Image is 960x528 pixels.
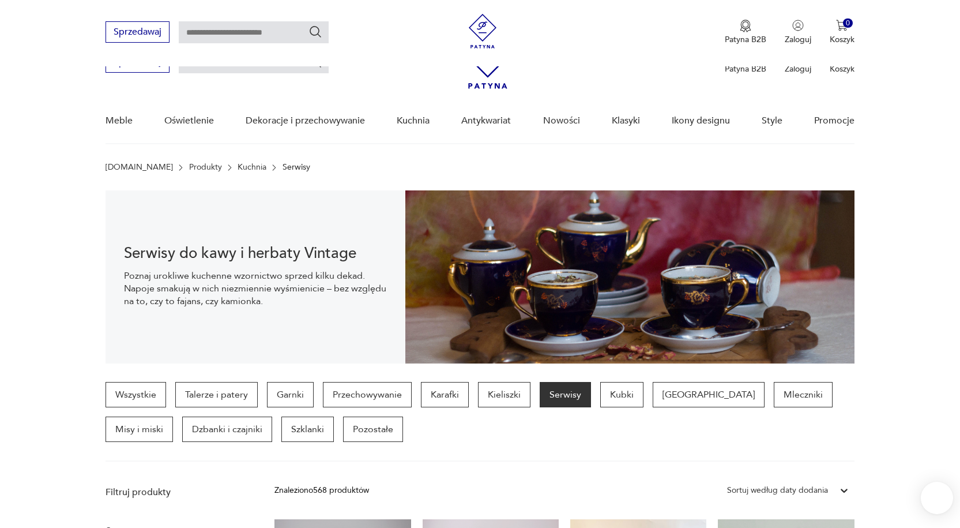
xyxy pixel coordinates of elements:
[785,34,811,45] p: Zaloguj
[283,163,310,172] p: Serwisy
[543,99,580,143] a: Nowości
[189,163,222,172] a: Produkty
[274,484,369,497] div: Znaleziono 568 produktów
[725,34,766,45] p: Patyna B2B
[785,20,811,45] button: Zaloguj
[740,20,751,32] img: Ikona medalu
[124,269,386,308] p: Poznaj urokliwe kuchenne wzornictwo sprzed kilku dekad. Napoje smakują w nich niezmiennie wyśmien...
[830,34,854,45] p: Koszyk
[106,29,170,37] a: Sprzedawaj
[175,382,258,407] a: Talerze i patery
[281,417,334,442] a: Szklanki
[308,25,322,39] button: Szukaj
[182,417,272,442] a: Dzbanki i czajniki
[106,21,170,43] button: Sprzedawaj
[612,99,640,143] a: Klasyki
[246,99,365,143] a: Dekoracje i przechowywanie
[762,99,782,143] a: Style
[267,382,314,407] a: Garnki
[106,417,173,442] a: Misy i miski
[830,63,854,74] p: Koszyk
[465,14,500,48] img: Patyna - sklep z meblami i dekoracjami vintage
[843,18,853,28] div: 0
[106,99,133,143] a: Meble
[106,59,170,67] a: Sprzedawaj
[725,63,766,74] p: Patyna B2B
[921,482,953,514] iframe: Smartsupp widget button
[106,163,173,172] a: [DOMAIN_NAME]
[238,163,266,172] a: Kuchnia
[725,20,766,45] button: Patyna B2B
[478,382,530,407] a: Kieliszki
[323,382,412,407] a: Przechowywanie
[106,382,166,407] a: Wszystkie
[540,382,591,407] a: Serwisy
[106,486,247,499] p: Filtruj produkty
[814,99,854,143] a: Promocje
[421,382,469,407] a: Karafki
[830,20,854,45] button: 0Koszyk
[725,20,766,45] a: Ikona medaluPatyna B2B
[792,20,804,31] img: Ikonka użytkownika
[405,190,854,364] img: 6c3219ab6e0285d0a5357e1c40c362de.jpg
[461,99,511,143] a: Antykwariat
[397,99,430,143] a: Kuchnia
[774,382,833,407] a: Mleczniki
[164,99,214,143] a: Oświetlenie
[653,382,765,407] a: [GEOGRAPHIC_DATA]
[343,417,403,442] a: Pozostałe
[727,484,828,497] div: Sortuj według daty dodania
[600,382,643,407] a: Kubki
[836,20,848,31] img: Ikona koszyka
[672,99,730,143] a: Ikony designu
[785,63,811,74] p: Zaloguj
[124,246,386,260] h1: Serwisy do kawy i herbaty Vintage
